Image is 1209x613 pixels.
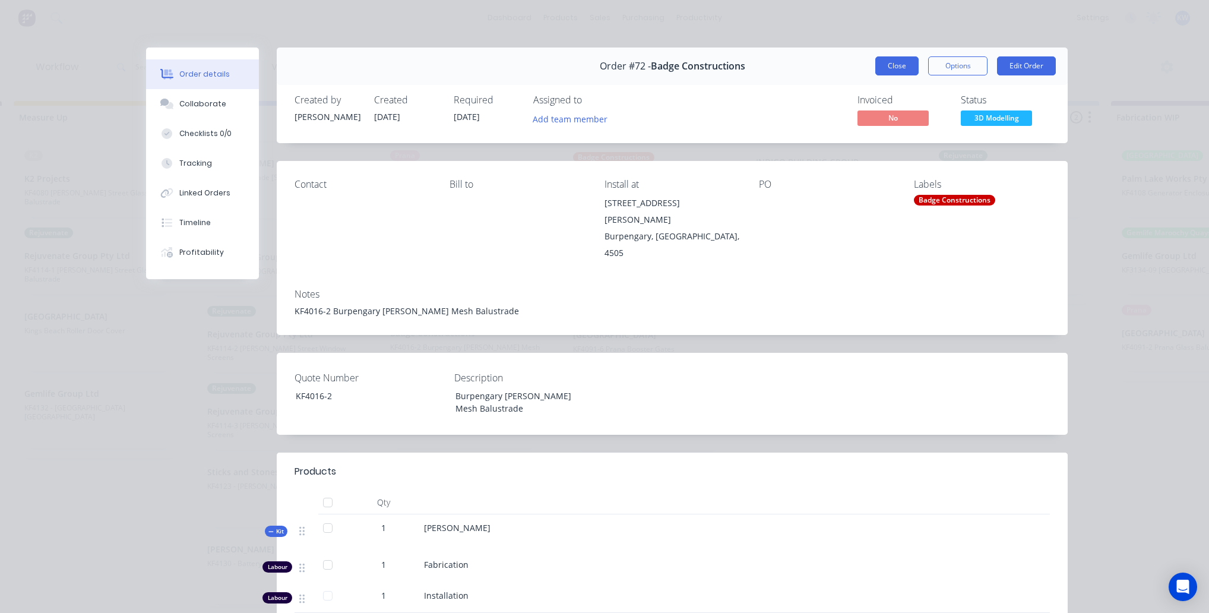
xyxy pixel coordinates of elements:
span: [DATE] [454,111,480,122]
button: 3D Modelling [961,110,1032,128]
button: Close [875,56,919,75]
div: Status [961,94,1050,106]
div: PO [759,179,895,190]
button: Linked Orders [146,178,259,208]
div: Notes [295,289,1050,300]
div: Invoiced [857,94,947,106]
div: Labour [262,592,292,603]
div: Bill to [450,179,585,190]
div: Contact [295,179,431,190]
div: Linked Orders [179,188,230,198]
span: 3D Modelling [961,110,1032,125]
div: [PERSON_NAME] [295,110,360,123]
span: [PERSON_NAME] [424,522,490,533]
button: Checklists 0/0 [146,119,259,148]
div: Install at [604,179,740,190]
div: Order details [179,69,230,80]
label: Description [454,371,603,385]
button: Collaborate [146,89,259,119]
button: Tracking [146,148,259,178]
div: Products [295,465,336,479]
div: [STREET_ADDRESS][PERSON_NAME] [604,195,740,228]
div: Collaborate [179,99,226,109]
div: Timeline [179,217,211,228]
div: Assigned to [533,94,652,106]
div: Labour [262,561,292,573]
button: Timeline [146,208,259,238]
button: Options [928,56,988,75]
div: KF4016-2 Burpengary [PERSON_NAME] Mesh Balustrade [295,305,1050,317]
button: Add team member [527,110,614,127]
div: Qty [348,491,419,514]
div: [STREET_ADDRESS][PERSON_NAME]Burpengary, [GEOGRAPHIC_DATA], 4505 [604,195,740,261]
span: 1 [381,589,386,602]
span: Kit [268,527,284,536]
button: Order details [146,59,259,89]
div: Created by [295,94,360,106]
div: Labels [914,179,1050,190]
div: Burpengary, [GEOGRAPHIC_DATA], 4505 [604,228,740,261]
div: Kit [265,526,287,537]
div: Burpengary [PERSON_NAME] Mesh Balustrade [446,387,594,417]
span: 1 [381,522,386,534]
button: Add team member [533,110,614,127]
div: Open Intercom Messenger [1169,573,1197,601]
div: Required [454,94,519,106]
span: No [857,110,929,125]
div: Checklists 0/0 [179,128,232,139]
span: Badge Constructions [651,61,745,72]
div: KF4016-2 [286,387,435,405]
span: Fabrication [424,559,469,570]
div: Tracking [179,158,212,169]
span: [DATE] [374,111,400,122]
label: Quote Number [295,371,443,385]
span: Order #72 - [600,61,651,72]
span: Installation [424,590,469,601]
div: Profitability [179,247,224,258]
button: Edit Order [997,56,1056,75]
div: Created [374,94,439,106]
span: 1 [381,558,386,571]
button: Profitability [146,238,259,267]
div: Badge Constructions [914,195,995,206]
